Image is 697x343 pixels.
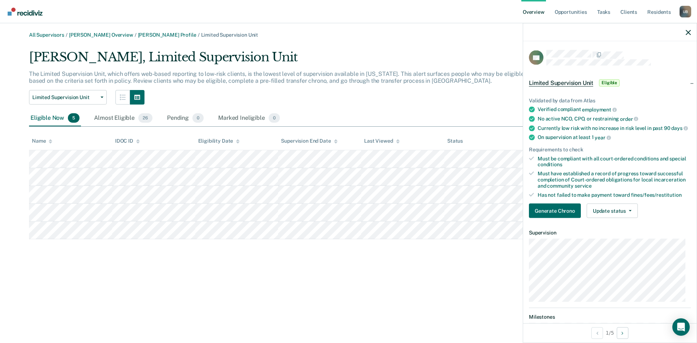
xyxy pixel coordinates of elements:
button: Previous Opportunity [591,327,603,339]
span: service [575,183,592,188]
div: Eligible Now [29,110,81,126]
div: Must be compliant with all court-ordered conditions and special conditions [538,155,691,168]
span: year [595,134,611,140]
div: Name [32,138,52,144]
span: 0 [269,113,280,123]
div: Status [447,138,463,144]
span: 26 [138,113,152,123]
div: 1 / 5 [523,323,697,342]
div: Marked Ineligible [217,110,281,126]
span: order [620,116,638,122]
div: Open Intercom Messenger [672,318,690,336]
p: The Limited Supervision Unit, which offers web-based reporting to low-risk clients, is the lowest... [29,70,545,84]
button: Profile dropdown button [680,6,691,17]
span: Limited Supervision Unit [201,32,258,38]
a: Navigate to form link [529,204,584,218]
div: U B [680,6,691,17]
div: Pending [166,110,205,126]
a: [PERSON_NAME] Overview [69,32,133,38]
div: Eligibility Date [198,138,240,144]
span: 5 [68,113,80,123]
dt: Supervision [529,230,691,236]
a: All Supervisors [29,32,64,38]
div: Last Viewed [364,138,399,144]
a: [PERSON_NAME] Profile [138,32,196,38]
div: [PERSON_NAME], Limited Supervision Unit [29,50,552,70]
button: Generate Chrono [529,204,581,218]
div: Supervision End Date [281,138,337,144]
span: 0 [192,113,204,123]
button: Update status [587,204,638,218]
span: fines/fees/restitution [631,192,682,197]
span: / [133,32,138,38]
div: No active NCO, CPO, or restraining [538,115,691,122]
dt: Milestones [529,314,691,320]
span: Limited Supervision Unit [32,94,98,101]
div: Limited Supervision UnitEligible [523,71,697,94]
div: Currently low risk with no increase in risk level in past 90 [538,125,691,131]
span: / [196,32,201,38]
div: Has not failed to make payment toward [538,192,691,198]
div: Must have established a record of progress toward successful completion of Court-ordered obligati... [538,171,691,189]
span: Eligible [599,79,620,86]
span: Limited Supervision Unit [529,79,593,86]
span: / [64,32,69,38]
div: On supervision at least 1 [538,134,691,141]
div: Requirements to check [529,146,691,152]
div: Validated by data from Atlas [529,97,691,103]
span: days [671,125,688,131]
div: Verified compliant [538,106,691,113]
div: IDOC ID [115,138,140,144]
img: Recidiviz [8,8,42,16]
div: Almost Eligible [93,110,154,126]
button: Next Opportunity [617,327,628,339]
span: employment [582,107,616,113]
